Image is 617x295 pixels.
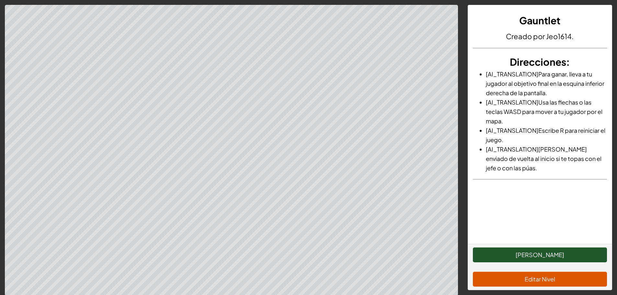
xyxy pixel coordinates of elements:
li: [AI_TRANSLATION][PERSON_NAME] enviado de vuelta al inicio si te topas con el jefe o con las púas. [486,144,607,173]
button: [PERSON_NAME] [473,247,607,262]
span: Direcciones [510,56,566,68]
h3: Gauntlet [473,13,607,28]
li: [AI_TRANSLATION]Usa las flechas o las teclas WASD para mover a tu jugador por el mapa. [486,97,607,126]
h3: : [473,55,607,69]
h4: Creado por Jeo1614. [473,31,607,41]
li: [AI_TRANSLATION]Para ganar, lleva a tu jugador al objetivo final en la esquina inferior derecha d... [486,69,607,97]
li: [AI_TRANSLATION]Escribe R para reiniciar el juego. [486,126,607,144]
button: Editar Nivel [473,272,607,287]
